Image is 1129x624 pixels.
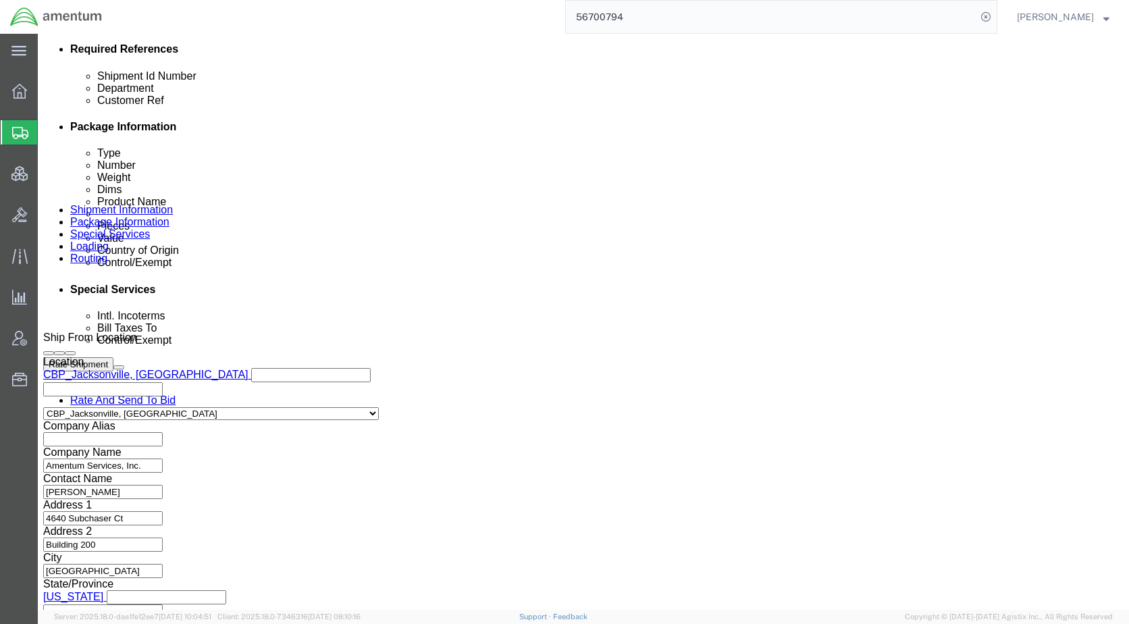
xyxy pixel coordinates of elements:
[217,613,361,621] span: Client: 2025.18.0-7346316
[553,613,587,621] a: Feedback
[566,1,976,33] input: Search for shipment number, reference number
[519,613,553,621] a: Support
[9,7,103,27] img: logo
[1017,9,1094,24] span: Kent Gilman
[1016,9,1110,25] button: [PERSON_NAME]
[38,34,1129,610] iframe: FS Legacy Container
[905,611,1113,623] span: Copyright © [DATE]-[DATE] Agistix Inc., All Rights Reserved
[54,613,211,621] span: Server: 2025.18.0-daa1fe12ee7
[159,613,211,621] span: [DATE] 10:04:51
[308,613,361,621] span: [DATE] 08:10:16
